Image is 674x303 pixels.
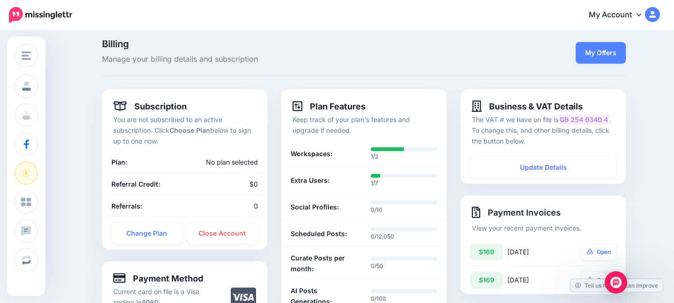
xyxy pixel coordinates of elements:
[111,180,160,188] b: Referral Credit:
[470,157,616,178] a: Update Details
[113,101,187,112] h4: Subscription
[22,51,31,60] img: menu.png
[111,158,127,166] b: Plan:
[291,175,330,186] b: Extra Users:
[254,202,258,210] span: 0
[291,202,339,212] b: Social Profiles:
[158,157,265,167] div: No plan selected
[291,252,357,274] b: Curate Posts per month:
[111,202,142,210] b: Referrals:
[558,114,609,125] mark: GB 254 0340 4
[576,42,626,64] a: My Offers
[472,223,615,233] p: View your recent payment invoices.
[9,7,72,23] img: Missinglettr
[293,114,435,136] p: Keep track of your plan's features and upgrade if needed.
[472,207,615,218] h4: Payment Invoices
[169,126,210,134] b: Choose Plan
[470,244,503,260] div: $169
[581,244,617,260] a: Open
[113,273,204,284] h4: Payment Method
[507,244,563,260] div: [DATE]
[111,223,183,244] a: Change Plan
[371,179,437,188] p: 1/7
[102,53,447,65] span: Manage your billing details and subscription
[371,205,437,215] p: 0/10
[187,223,258,244] a: Close Account
[184,179,265,189] div: $0
[113,114,256,146] p: You are not subscribed to an active subscription. Click below to sign up to one now.
[371,152,437,161] p: 1/2
[291,228,347,239] b: Scheduled Posts:
[291,148,332,159] b: Workspaces:
[472,114,615,146] p: The VAT # we have on file is . To change this, and other billing details, click the button below.
[371,261,437,271] p: 0/50
[571,279,663,292] a: Tell us how we can improve
[581,272,617,289] a: Open
[371,232,437,241] p: 0/12,050
[293,101,366,112] h4: Plan Features
[605,271,627,294] div: Open Intercom Messenger
[470,272,503,289] div: $169
[472,101,583,112] h4: Business & VAT Details
[507,272,563,289] div: [DATE]
[579,4,660,27] a: My Account
[102,39,447,49] span: Billing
